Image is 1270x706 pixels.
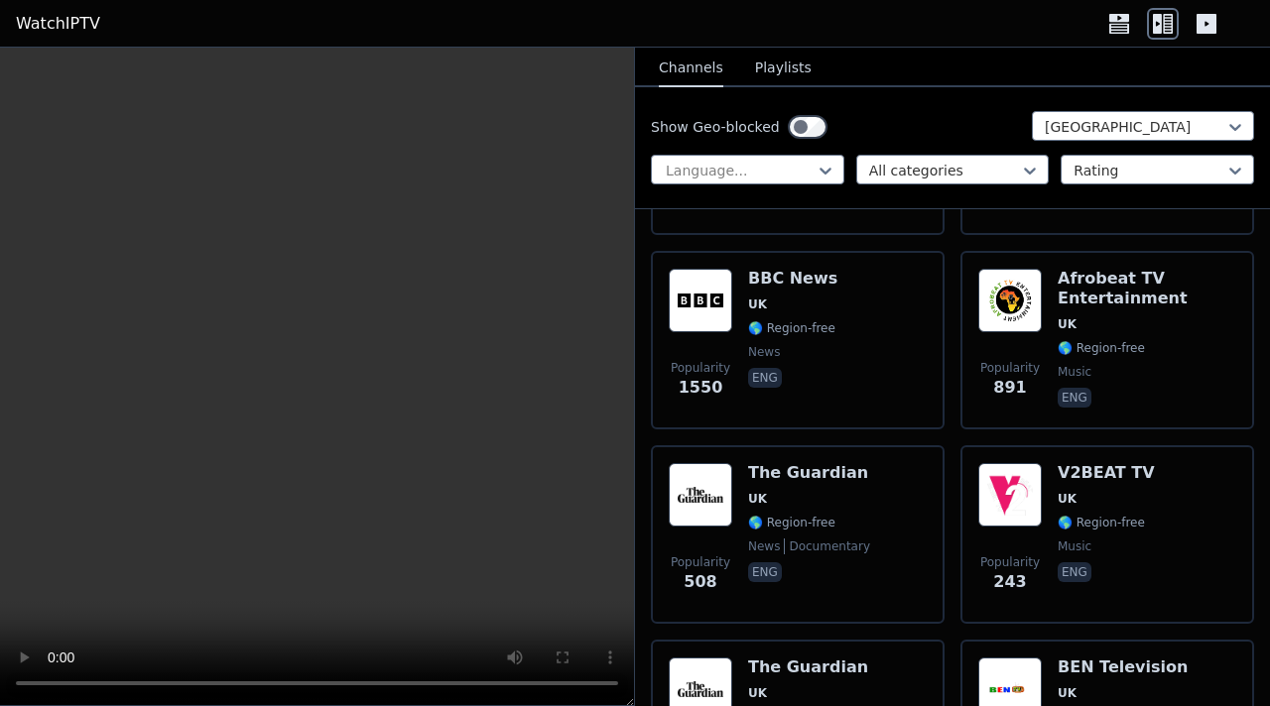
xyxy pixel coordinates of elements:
h6: BBC News [748,269,837,289]
span: Popularity [980,360,1040,376]
span: Popularity [980,554,1040,570]
p: eng [1058,388,1091,408]
span: UK [748,296,767,312]
span: Popularity [671,554,730,570]
span: UK [1058,685,1077,701]
span: 🌎 Region-free [748,515,835,530]
span: documentary [784,538,870,554]
span: music [1058,364,1091,380]
p: eng [1058,562,1091,582]
span: UK [748,685,767,701]
span: news [748,538,780,554]
span: UK [748,491,767,507]
span: UK [1058,491,1077,507]
span: 243 [993,570,1026,594]
span: 1550 [679,376,723,400]
span: news [748,344,780,360]
img: BBC News [669,269,732,332]
span: UK [1058,316,1077,332]
p: eng [748,368,782,388]
h6: Afrobeat TV Entertainment [1058,269,1236,308]
span: music [1058,538,1091,554]
h6: V2BEAT TV [1058,463,1155,483]
img: V2BEAT TV [978,463,1042,527]
a: WatchIPTV [16,12,100,36]
label: Show Geo-blocked [651,117,780,137]
span: Popularity [671,360,730,376]
p: eng [748,562,782,582]
span: 891 [993,376,1026,400]
h6: BEN Television [1058,657,1188,677]
img: Afrobeat TV Entertainment [978,269,1042,332]
span: 🌎 Region-free [1058,340,1145,356]
span: 🌎 Region-free [748,320,835,336]
button: Playlists [755,50,812,87]
span: 508 [684,570,716,594]
h6: The Guardian [748,657,870,677]
img: The Guardian [669,463,732,527]
button: Channels [659,50,723,87]
span: 🌎 Region-free [1058,515,1145,530]
h6: The Guardian [748,463,870,483]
